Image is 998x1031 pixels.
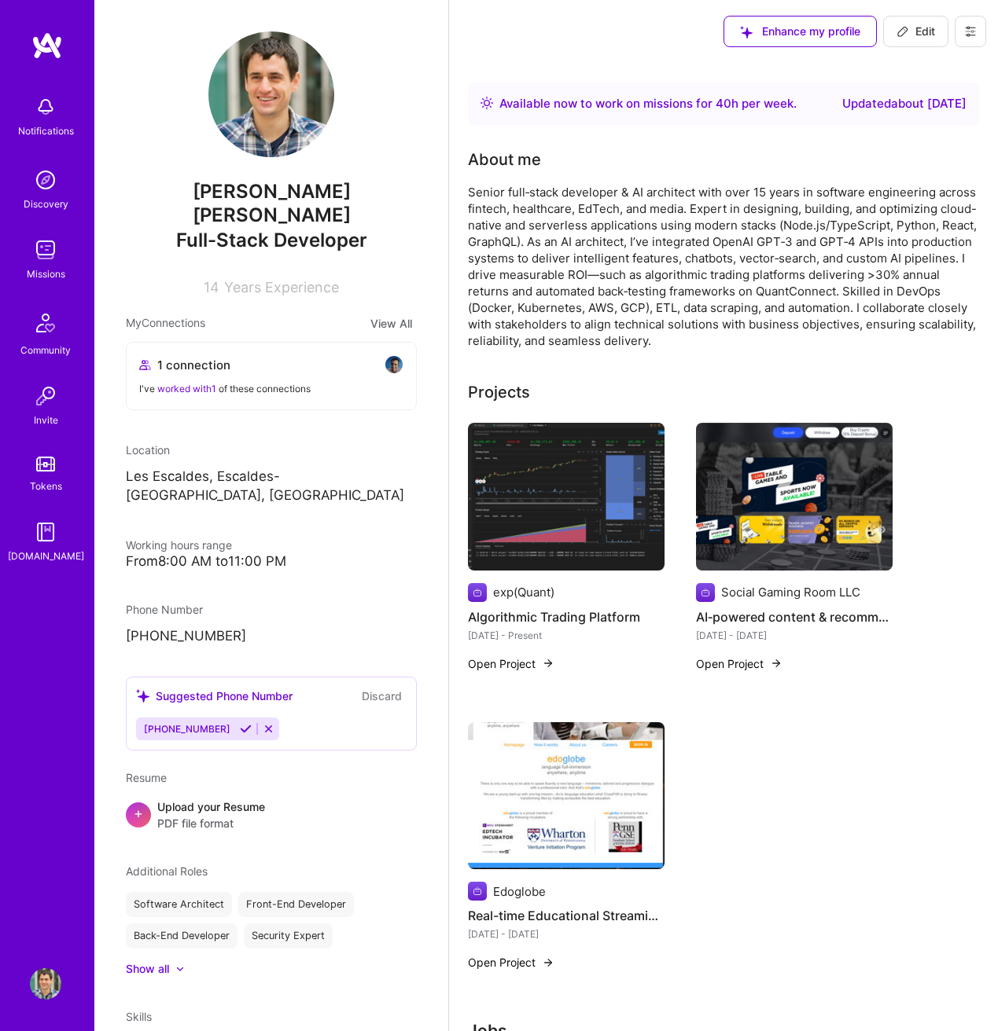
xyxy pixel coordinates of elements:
[126,442,417,458] div: Location
[493,883,546,900] div: Edoglobe
[30,968,61,1000] img: User Avatar
[136,689,149,703] i: icon SuggestedTeams
[176,229,367,251] span: Full-Stack Developer
[468,882,487,901] img: Company logo
[30,234,61,266] img: teamwork
[134,805,143,821] span: +
[696,627,893,644] div: [DATE] - [DATE]
[468,627,665,644] div: [DATE] - Present
[30,516,61,548] img: guide book
[721,584,860,600] div: Social Gaming Room LLC
[208,31,334,157] img: User Avatar
[542,956,554,969] img: arrow-right
[883,16,948,47] button: Edit
[157,798,265,831] div: Upload your Resume
[842,94,967,113] div: Updated about [DATE]
[139,359,151,371] i: icon Collaborator
[126,553,417,570] div: From 8:00 AM to 11:00 PM
[139,380,403,397] div: I've of these connections
[157,357,230,373] span: 1 connection
[468,722,665,870] img: Real-time Educational Streaming Platform
[468,655,554,672] button: Open Project
[238,892,354,917] div: Front-End Developer
[24,196,68,212] div: Discovery
[144,723,230,735] span: [PHONE_NUMBER]
[30,91,61,123] img: bell
[716,96,731,111] span: 40
[468,423,665,571] img: Algorithmic Trading Platform
[468,905,665,926] h4: Real-time Educational Streaming Platform
[34,412,58,428] div: Invite
[126,180,417,227] span: [PERSON_NAME] [PERSON_NAME]
[385,355,403,374] img: avatar
[126,538,232,552] span: Working hours range
[126,468,417,505] p: Les Escaldes, Escaldes-[GEOGRAPHIC_DATA], [GEOGRAPHIC_DATA]
[724,16,877,47] button: Enhance my profile
[468,583,487,602] img: Company logo
[126,892,232,917] div: Software Architect
[126,923,238,948] div: Back-End Developer
[126,1010,152,1023] span: Skills
[157,383,216,394] span: worked with 1
[468,954,554,970] button: Open Project
[204,279,219,295] span: 14
[30,478,62,494] div: Tokens
[244,923,333,948] div: Security Expert
[770,657,783,670] img: arrow-right
[126,961,169,977] div: Show all
[240,723,252,735] i: Accept
[366,314,417,332] button: View All
[897,24,935,39] span: Edit
[126,314,205,332] span: My Connections
[126,798,417,831] div: +Upload your ResumePDF file format
[357,687,407,705] button: Discard
[126,771,167,784] span: Resume
[468,148,541,171] div: About me
[263,723,274,735] i: Reject
[468,184,979,349] div: Senior full‑stack developer & AI architect with over 15 years in software engineering across fint...
[493,584,554,600] div: exp(Quant)
[20,342,71,358] div: Community
[18,123,74,139] div: Notifications
[30,380,61,412] img: Invite
[224,279,339,295] span: Years Experience
[468,926,665,942] div: [DATE] - [DATE]
[696,655,783,672] button: Open Project
[26,968,65,1000] a: User Avatar
[126,627,417,646] p: [PHONE_NUMBER]
[126,864,208,878] span: Additional Roles
[30,164,61,196] img: discovery
[31,31,63,60] img: logo
[27,266,65,282] div: Missions
[740,26,753,39] i: icon SuggestedTeams
[27,304,64,342] img: Community
[126,603,203,616] span: Phone Number
[8,548,84,564] div: [DOMAIN_NAME]
[157,815,265,831] span: PDF file format
[468,607,665,627] h4: Algorithmic Trading Platform
[696,607,893,627] h4: AI‑powered content & recommendation SaaS
[468,380,530,404] div: Projects
[126,342,417,410] button: 1 connectionavatarI've worked with1 of these connections
[696,423,893,571] img: AI‑powered content & recommendation SaaS
[542,657,554,670] img: arrow-right
[696,583,715,602] img: Company logo
[499,94,797,113] div: Available now to work on missions for h per week .
[136,688,293,704] div: Suggested Phone Number
[481,97,493,109] img: Availability
[36,457,55,471] img: tokens
[740,24,860,39] span: Enhance my profile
